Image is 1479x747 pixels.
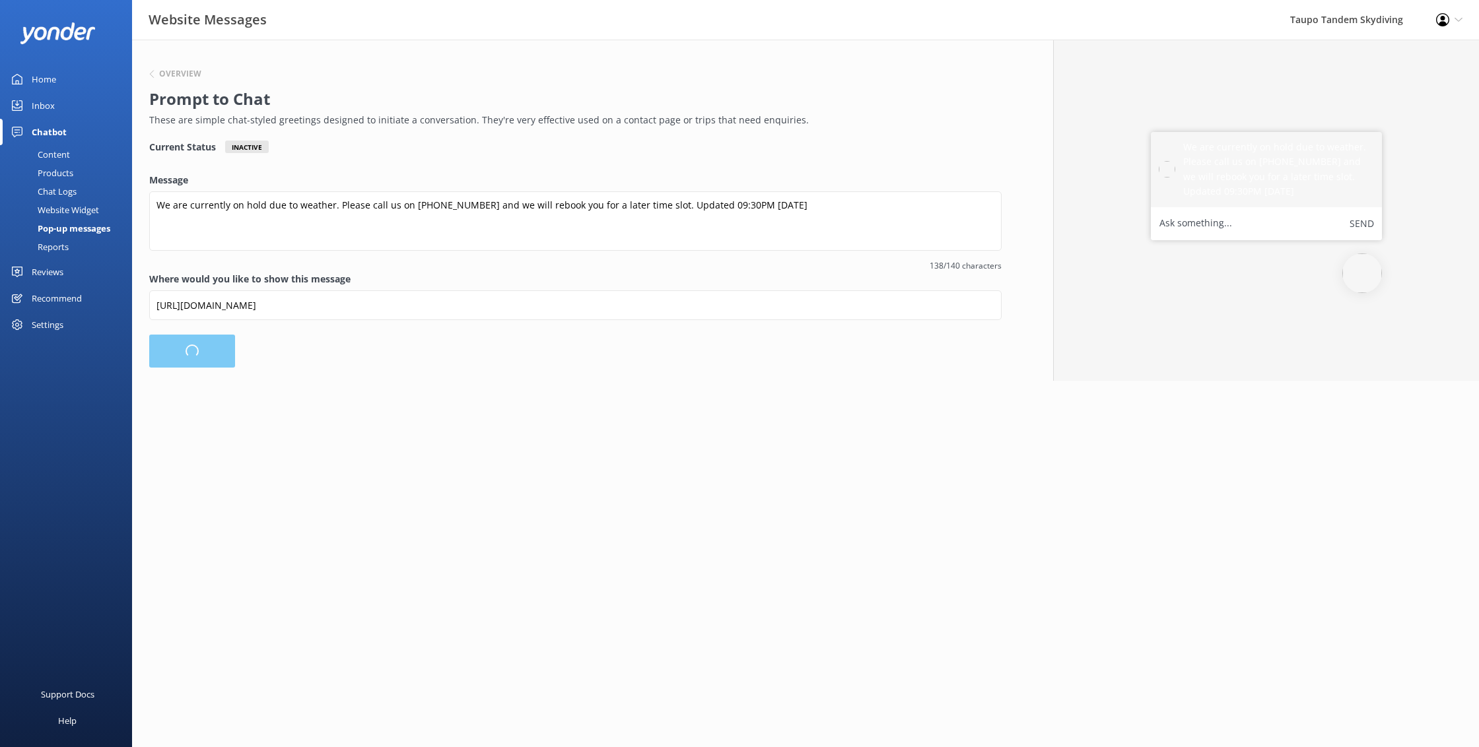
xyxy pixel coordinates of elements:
a: Pop-up messages [8,219,132,238]
a: Reports [8,238,132,256]
label: Message [149,173,1002,187]
div: Content [8,145,70,164]
div: Chatbot [32,119,67,145]
a: Chat Logs [8,182,132,201]
h6: Overview [159,70,201,78]
p: These are simple chat-styled greetings designed to initiate a conversation. They're very effectiv... [149,113,995,127]
div: Settings [32,311,63,338]
h4: Current Status [149,141,216,153]
div: Pop-up messages [8,219,110,238]
h2: Prompt to Chat [149,86,995,112]
div: Recommend [32,285,82,311]
div: Inbox [32,92,55,119]
input: https://www.example.com/page [149,290,1002,320]
div: Reports [8,238,69,256]
div: Help [58,707,77,734]
a: Content [8,145,132,164]
img: yonder-white-logo.png [20,22,96,44]
a: Products [8,164,132,182]
label: Ask something... [1159,215,1232,232]
div: Inactive [225,141,269,153]
div: Reviews [32,259,63,285]
div: Support Docs [41,681,94,707]
textarea: We are currently on hold due to weather. Please call us on [PHONE_NUMBER] and we will rebook you ... [149,191,1002,251]
div: Home [32,66,56,92]
span: 138/140 characters [149,259,1002,272]
div: Products [8,164,73,182]
button: Overview [149,70,201,78]
button: Send [1350,215,1374,232]
div: Website Widget [8,201,99,219]
div: Chat Logs [8,182,77,201]
label: Where would you like to show this message [149,272,1002,286]
h5: We are currently on hold due to weather. Please call us on [PHONE_NUMBER] and we will rebook you ... [1183,140,1374,199]
a: Website Widget [8,201,132,219]
h3: Website Messages [149,9,267,30]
